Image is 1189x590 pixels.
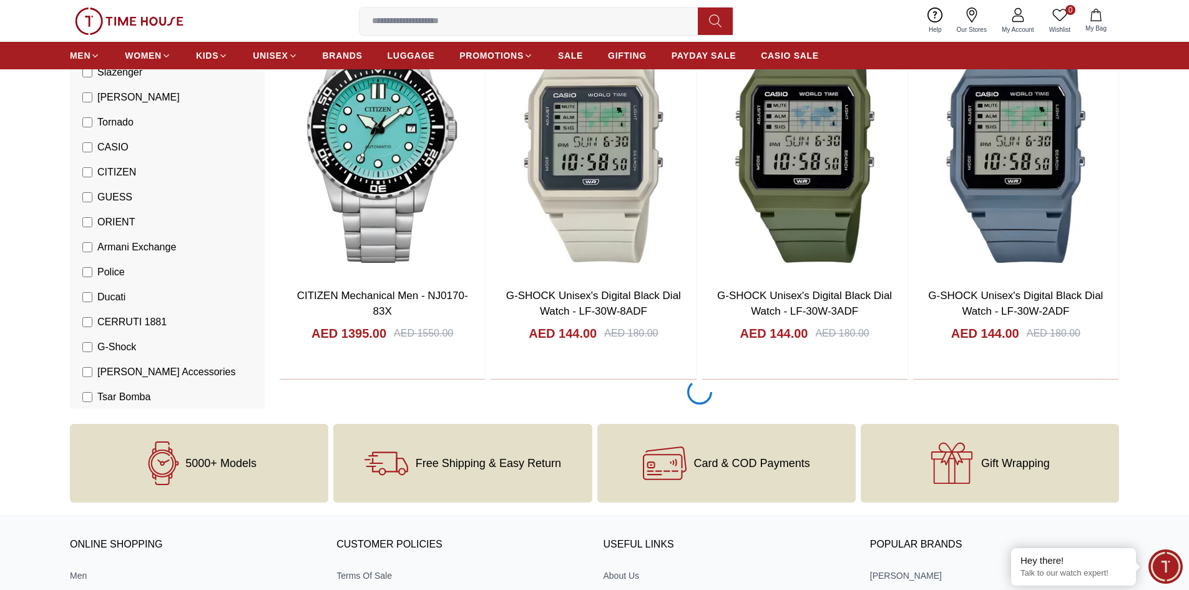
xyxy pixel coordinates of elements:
span: Our Stores [952,25,992,34]
input: CASIO [82,142,92,152]
span: G-Shock [97,340,136,355]
span: My Bag [1080,24,1112,33]
span: Police [97,265,125,280]
input: [PERSON_NAME] [82,92,92,102]
h3: CUSTOMER POLICIES [336,536,585,554]
a: G-SHOCK Unisex's Digital Black Dial Watch - LF-30W-3ADF [717,290,892,318]
img: G-SHOCK Unisex's Digital Black Dial Watch - LF-30W-3ADF [702,9,908,277]
span: Ducati [97,290,125,305]
span: CASIO SALE [761,49,819,62]
span: CASIO [97,140,129,155]
a: CITIZEN Mechanical Men - NJ0170-83X [297,290,468,318]
span: PROMOTIONS [459,49,524,62]
p: Talk to our watch expert! [1020,568,1127,579]
span: 5000+ Models [185,457,257,470]
input: Ducati [82,292,92,302]
span: Card & COD Payments [694,457,810,470]
a: GIFTING [608,44,647,67]
a: CASIO SALE [761,44,819,67]
span: Wishlist [1044,25,1075,34]
a: BRANDS [323,44,363,67]
a: PROMOTIONS [459,44,533,67]
img: CITIZEN Mechanical Men - NJ0170-83X [280,9,485,277]
input: ORIENT [82,217,92,227]
span: ORIENT [97,215,135,230]
div: AED 1550.00 [394,326,453,341]
div: Hey there! [1020,554,1127,567]
a: G-SHOCK Unisex's Digital Black Dial Watch - LF-30W-2ADF [928,290,1103,318]
a: [PERSON_NAME] [870,569,1119,582]
a: WOMEN [125,44,171,67]
input: GUESS [82,192,92,202]
div: Chat Widget [1148,549,1183,584]
input: Tornado [82,117,92,127]
button: My Bag [1078,6,1114,36]
span: Gift Wrapping [981,457,1050,470]
span: KIDS [196,49,218,62]
input: CITIZEN [82,167,92,177]
span: 0 [1065,5,1075,15]
span: Free Shipping & Easy Return [416,457,561,470]
div: AED 180.00 [604,326,658,341]
input: Armani Exchange [82,242,92,252]
a: Help [921,5,949,37]
span: Tsar Bomba [97,390,150,405]
a: Terms Of Sale [336,569,585,582]
a: 0Wishlist [1042,5,1078,37]
img: G-SHOCK Unisex's Digital Black Dial Watch - LF-30W-8ADF [491,9,696,277]
a: Men [70,569,319,582]
span: [PERSON_NAME] [97,90,180,105]
img: G-SHOCK Unisex's Digital Black Dial Watch - LF-30W-2ADF [913,9,1118,277]
a: PAYDAY SALE [672,44,736,67]
input: [PERSON_NAME] Accessories [82,367,92,377]
h3: USEFUL LINKS [604,536,853,554]
input: CERRUTI 1881 [82,317,92,327]
a: UNISEX [253,44,297,67]
a: KIDS [196,44,228,67]
input: Slazenger [82,67,92,77]
a: G-SHOCK Unisex's Digital Black Dial Watch - LF-30W-8ADF [506,290,681,318]
span: LUGGAGE [388,49,435,62]
span: Tornado [97,115,134,130]
input: Police [82,267,92,277]
span: Slazenger [97,65,142,80]
span: BRANDS [323,49,363,62]
a: About Us [604,569,853,582]
span: MEN [70,49,91,62]
h4: AED 144.00 [529,325,597,342]
span: Armani Exchange [97,240,176,255]
span: CERRUTI 1881 [97,315,167,330]
div: AED 180.00 [815,326,869,341]
span: [PERSON_NAME] Accessories [97,365,235,380]
h4: AED 144.00 [740,325,808,342]
input: G-Shock [82,342,92,352]
span: GIFTING [608,49,647,62]
span: My Account [997,25,1039,34]
span: UNISEX [253,49,288,62]
div: AED 180.00 [1027,326,1080,341]
h3: ONLINE SHOPPING [70,536,319,554]
a: SALE [558,44,583,67]
span: PAYDAY SALE [672,49,736,62]
a: MEN [70,44,100,67]
h4: AED 1395.00 [311,325,386,342]
span: WOMEN [125,49,162,62]
span: CITIZEN [97,165,136,180]
a: Our Stores [949,5,994,37]
h4: AED 144.00 [951,325,1019,342]
input: Tsar Bomba [82,392,92,402]
span: GUESS [97,190,132,205]
a: LUGGAGE [388,44,435,67]
span: Help [924,25,947,34]
span: SALE [558,49,583,62]
h3: Popular Brands [870,536,1119,554]
img: ... [75,7,183,35]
